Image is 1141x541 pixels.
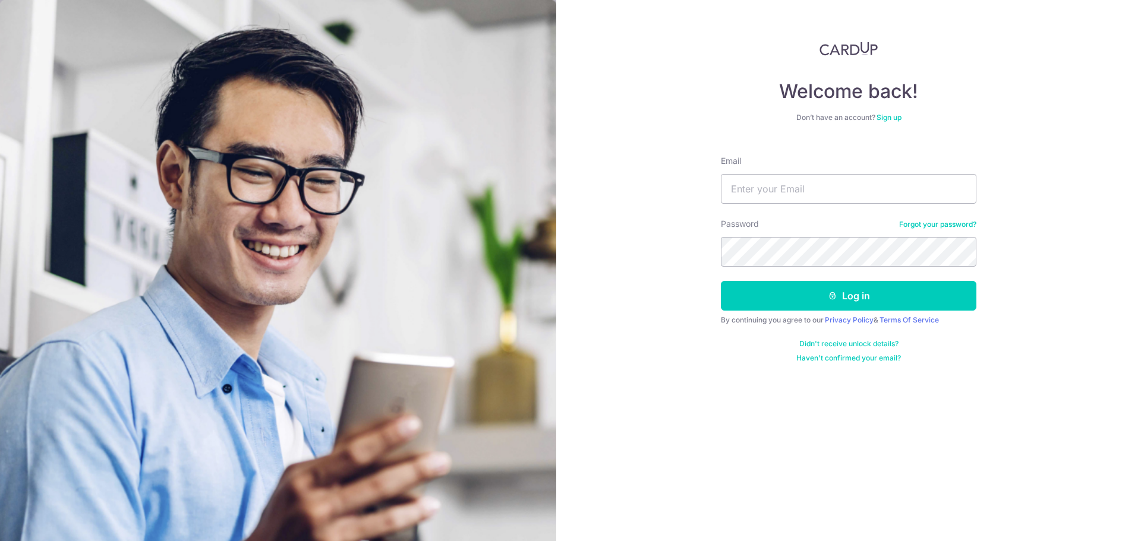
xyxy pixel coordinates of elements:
[799,339,899,349] a: Didn't receive unlock details?
[721,281,976,311] button: Log in
[721,218,759,230] label: Password
[721,113,976,122] div: Don’t have an account?
[721,155,741,167] label: Email
[880,315,939,324] a: Terms Of Service
[819,42,878,56] img: CardUp Logo
[796,353,901,363] a: Haven't confirmed your email?
[721,315,976,325] div: By continuing you agree to our &
[825,315,874,324] a: Privacy Policy
[721,174,976,204] input: Enter your Email
[721,80,976,103] h4: Welcome back!
[899,220,976,229] a: Forgot your password?
[877,113,902,122] a: Sign up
